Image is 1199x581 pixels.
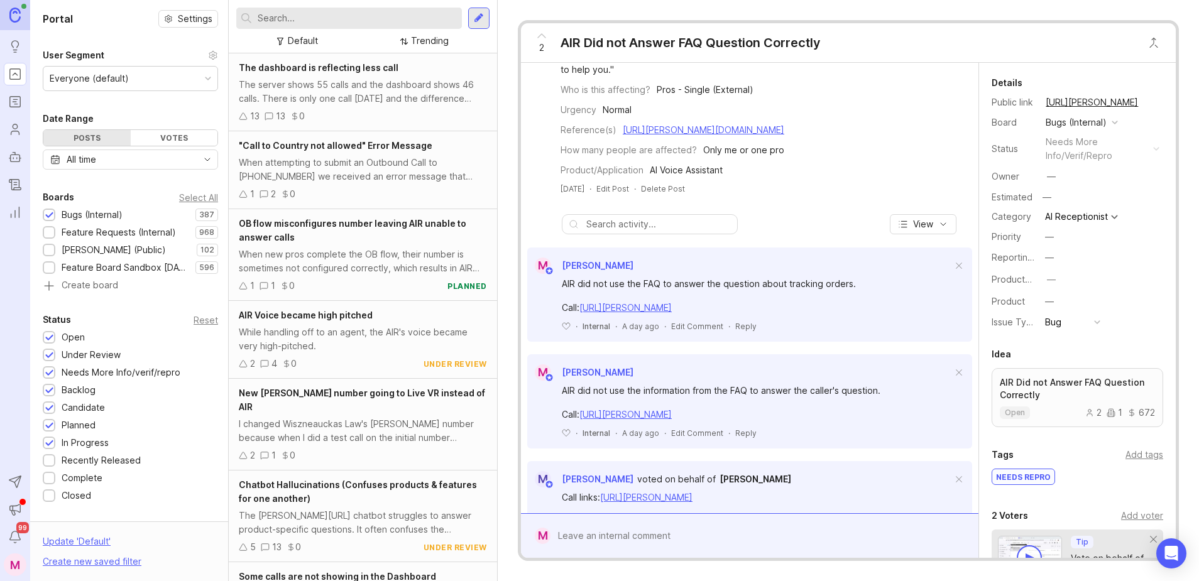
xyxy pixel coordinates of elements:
[1045,251,1054,264] div: —
[527,364,633,381] a: M[PERSON_NAME]
[1045,315,1061,329] div: Bug
[735,321,757,332] div: Reply
[1107,408,1122,417] div: 1
[728,428,730,438] div: ·
[703,143,784,157] div: Only me or one pro
[62,348,121,362] div: Under Review
[295,540,301,554] div: 0
[1085,408,1102,417] div: 2
[229,53,497,131] a: The dashboard is reflecting less callThe server shows 55 calls and the dashboard shows 46 calls. ...
[4,553,26,576] button: M
[735,428,757,438] div: Reply
[1047,273,1056,286] div: —
[271,279,275,293] div: 1
[603,103,632,117] div: Normal
[728,321,730,332] div: ·
[178,13,212,25] span: Settings
[615,428,617,438] div: ·
[239,325,487,353] div: While handling off to an agent, the AIR's voice became very high-pitched.
[1141,30,1166,55] button: Close button
[43,535,111,555] div: Update ' Default '
[562,277,952,291] div: AIR did not use the FAQ to answer the question about tracking orders.
[131,130,218,146] div: Votes
[544,373,554,383] img: member badge
[992,274,1058,285] label: ProductboardID
[1071,551,1151,579] div: Vote on behalf of your users
[579,409,672,420] a: [URL][PERSON_NAME]
[250,448,255,462] div: 2
[586,217,731,231] input: Search activity...
[720,472,791,486] a: [PERSON_NAME]
[1156,538,1186,568] div: Open Intercom Messenger
[535,364,551,381] div: M
[561,123,616,137] div: Reference(s)
[992,508,1028,523] div: 2 Voters
[194,317,218,323] div: Reset
[250,109,260,123] div: 13
[1000,376,1155,401] p: AIR Did not Answer FAQ Question Correctly
[1045,295,1054,308] div: —
[62,261,189,274] div: Feature Board Sandbox [DATE]
[992,95,1036,109] div: Public link
[62,489,91,502] div: Closed
[62,436,109,450] div: In Progress
[239,310,373,320] span: AIR Voice became high pitched
[671,321,723,332] div: Edit Comment
[992,347,1011,362] div: Idea
[561,103,596,117] div: Urgency
[1045,230,1054,244] div: —
[1127,408,1155,417] div: 672
[992,296,1025,307] label: Product
[657,83,753,97] div: Pros - Single (External)
[562,408,952,421] div: Call:
[67,153,96,166] div: All time
[650,163,723,177] div: AI Voice Assistant
[271,448,276,462] div: 1
[229,379,497,470] a: New [PERSON_NAME] number going to Live VR instead of AIRI changed Wiszneauckas Law's [PERSON_NAME...
[158,10,218,28] button: Settings
[992,142,1036,156] div: Status
[239,417,487,445] div: I changed Wiszneauckas Law's [PERSON_NAME] number because when I did a test call on the initial n...
[199,227,214,237] p: 968
[664,321,666,332] div: ·
[4,35,26,58] a: Ideas
[62,418,96,432] div: Planned
[289,279,295,293] div: 0
[9,8,21,22] img: Canny Home
[239,62,398,73] span: The dashboard is reflecting less call
[600,492,693,502] a: [URL][PERSON_NAME]
[589,183,591,194] div: ·
[43,130,131,146] div: Posts
[288,34,318,48] div: Default
[250,540,256,554] div: 5
[992,210,1036,224] div: Category
[562,474,633,484] span: [PERSON_NAME]
[1047,170,1056,183] div: —
[992,469,1054,484] div: NEEDS REPRO
[992,368,1163,427] a: AIR Did not Answer FAQ Question Correctlyopen21672
[561,143,697,157] div: How many people are affected?
[4,526,26,548] button: Notifications
[62,225,176,239] div: Feature Requests (Internal)
[258,11,457,25] input: Search...
[579,302,672,313] a: [URL][PERSON_NAME]
[720,474,791,484] span: [PERSON_NAME]
[1039,189,1055,205] div: —
[539,41,544,55] span: 2
[561,83,650,97] div: Who is this affecting?
[527,471,633,487] a: M[PERSON_NAME]
[43,11,73,26] h1: Portal
[535,258,551,274] div: M
[1076,537,1088,547] p: Tip
[913,218,933,231] span: View
[992,170,1036,183] div: Owner
[562,367,633,377] span: [PERSON_NAME]
[634,183,636,194] div: ·
[290,187,295,201] div: 0
[239,140,432,151] span: "Call to Country not allowed" Error Message
[239,509,487,536] div: The [PERSON_NAME][URL] chatbot struggles to answer product-specific questions. It often confuses ...
[576,428,578,438] div: ·
[62,453,141,467] div: Recently Released
[276,109,285,123] div: 13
